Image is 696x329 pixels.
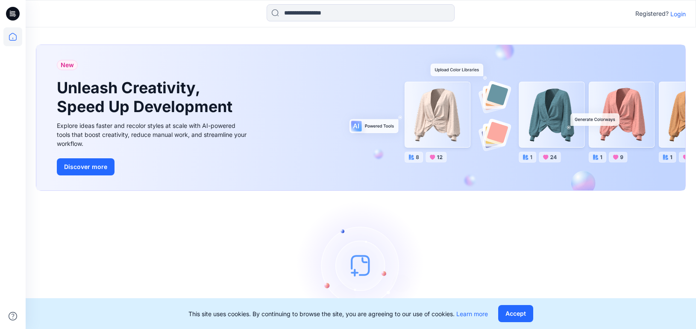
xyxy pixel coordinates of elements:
a: Learn more [456,310,488,317]
span: New [61,60,74,70]
p: Registered? [635,9,669,19]
div: Explore ideas faster and recolor styles at scale with AI-powered tools that boost creativity, red... [57,121,249,148]
p: This site uses cookies. By continuing to browse the site, you are agreeing to our use of cookies. [188,309,488,318]
a: Discover more [57,158,249,175]
button: Accept [498,305,533,322]
p: Login [670,9,686,18]
h1: Unleash Creativity, Speed Up Development [57,79,236,116]
button: Discover more [57,158,115,175]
